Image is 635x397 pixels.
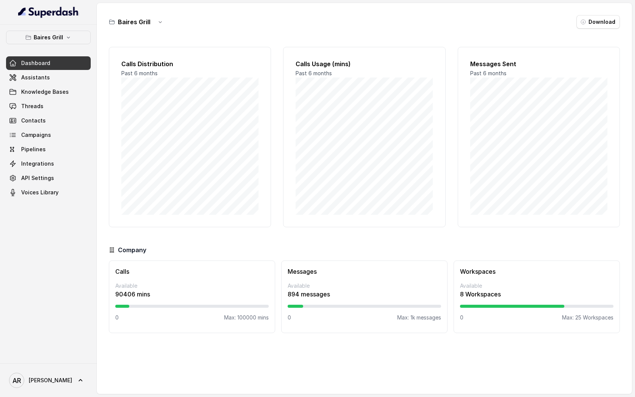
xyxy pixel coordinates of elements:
[34,33,63,42] p: Baires Grill
[118,17,150,26] h3: Baires Grill
[470,70,506,76] span: Past 6 months
[288,290,441,299] p: 894 messages
[6,186,91,199] a: Voices Library
[296,59,433,68] h2: Calls Usage (mins)
[29,377,72,384] span: [PERSON_NAME]
[121,70,158,76] span: Past 6 months
[115,314,119,321] p: 0
[6,128,91,142] a: Campaigns
[21,146,46,153] span: Pipelines
[6,143,91,156] a: Pipelines
[288,314,291,321] p: 0
[12,377,21,385] text: AR
[6,71,91,84] a: Assistants
[21,189,59,196] span: Voices Library
[397,314,441,321] p: Max: 1k messages
[6,114,91,127] a: Contacts
[224,314,269,321] p: Max: 100000 mins
[460,314,463,321] p: 0
[115,282,269,290] p: Available
[21,59,50,67] span: Dashboard
[21,88,69,96] span: Knowledge Bases
[118,245,146,254] h3: Company
[21,102,43,110] span: Threads
[6,157,91,171] a: Integrations
[460,290,613,299] p: 8 Workspaces
[562,314,613,321] p: Max: 25 Workspaces
[6,99,91,113] a: Threads
[576,15,620,29] button: Download
[6,85,91,99] a: Knowledge Bases
[21,174,54,182] span: API Settings
[21,131,51,139] span: Campaigns
[460,282,613,290] p: Available
[6,56,91,70] a: Dashboard
[6,31,91,44] button: Baires Grill
[21,74,50,81] span: Assistants
[21,117,46,124] span: Contacts
[6,171,91,185] a: API Settings
[21,160,54,167] span: Integrations
[6,370,91,391] a: [PERSON_NAME]
[460,267,613,276] h3: Workspaces
[470,59,607,68] h2: Messages Sent
[121,59,259,68] h2: Calls Distribution
[296,70,332,76] span: Past 6 months
[288,267,441,276] h3: Messages
[115,290,269,299] p: 90406 mins
[115,267,269,276] h3: Calls
[18,6,79,18] img: light.svg
[288,282,441,290] p: Available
